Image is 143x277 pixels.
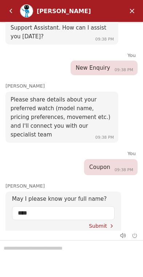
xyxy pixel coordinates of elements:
input: Enter your name [18,207,109,220]
div: Submit [89,223,115,229]
span: 09:38 PM [95,135,114,140]
span: 09:38 PM [115,68,133,72]
em: Mute [116,228,130,243]
span: Submit [89,223,107,229]
div: [PERSON_NAME] [5,82,143,90]
img: Profile picture of Zoe [20,5,33,17]
span: May I please know your full name? [12,196,107,202]
em: Minimize [125,4,139,18]
span: Hello! I'm your Time House Watches Support Assistant. How can I assist you [DATE]? [11,16,110,40]
em: End chat [132,233,138,238]
em: Back [4,4,18,18]
span: New Enquiry [76,65,110,71]
span: Coupon [89,164,110,170]
div: [PERSON_NAME] [5,182,143,190]
span: 09:38 PM [115,168,133,172]
div: [PERSON_NAME] [37,8,101,15]
span: 09:38 PM [95,37,114,42]
span: Please share details about your preferred watch (model name, pricing preferences, movement etc.) ... [11,96,110,138]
